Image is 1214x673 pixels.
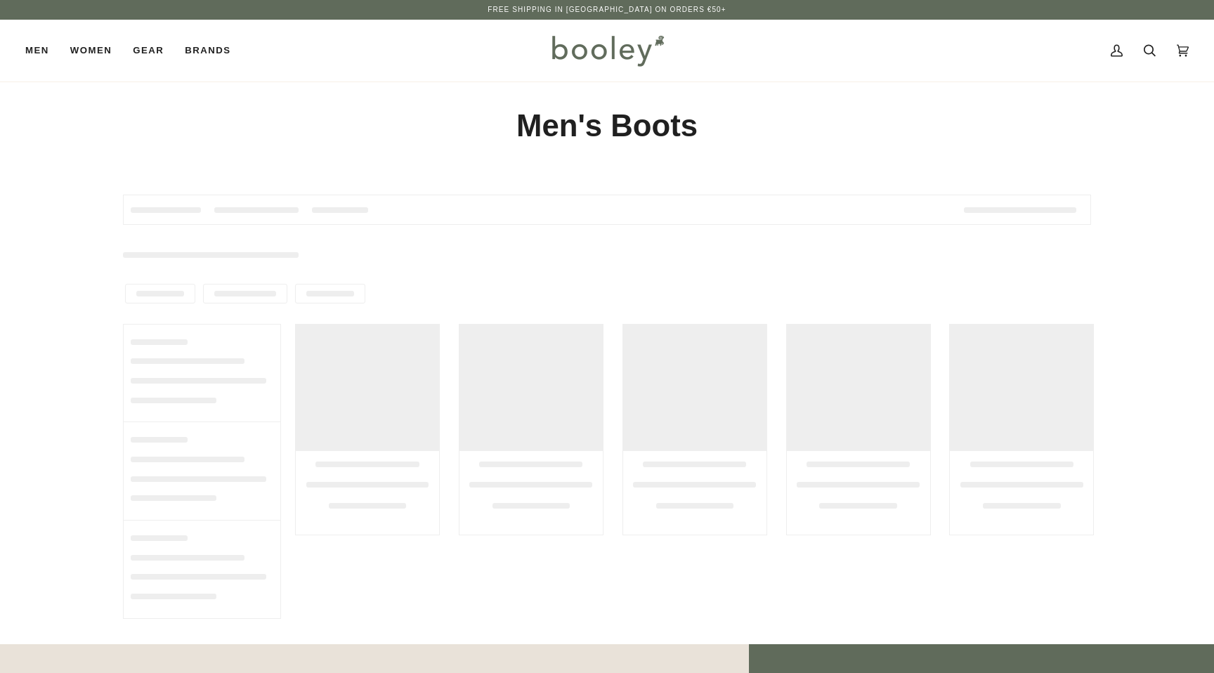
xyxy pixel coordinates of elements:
span: Men [25,44,49,58]
a: Women [60,20,122,81]
a: Brands [174,20,241,81]
span: Gear [133,44,164,58]
p: Free Shipping in [GEOGRAPHIC_DATA] on Orders €50+ [488,4,726,15]
span: Brands [185,44,230,58]
a: Gear [122,20,174,81]
span: Women [70,44,112,58]
h1: Men's Boots [123,107,1091,145]
img: Booley [546,30,669,71]
a: Men [25,20,60,81]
